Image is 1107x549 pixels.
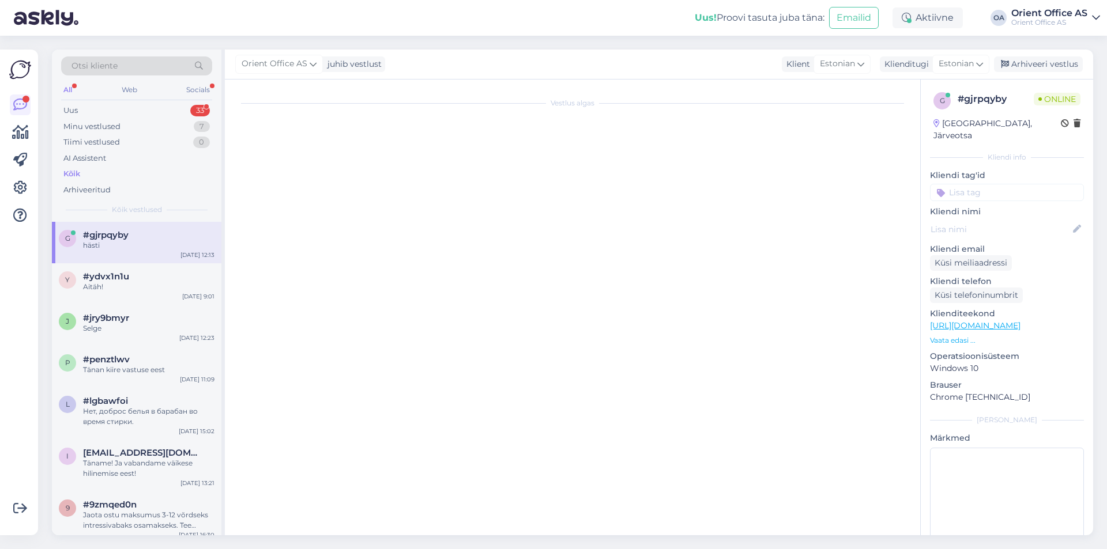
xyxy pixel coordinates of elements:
div: 0 [193,137,210,148]
span: #9zmqed0n [83,499,137,510]
span: Estonian [820,58,855,70]
div: Proovi tasuta juba täna: [695,11,824,25]
div: [DATE] 13:21 [180,479,214,487]
div: [DATE] 9:01 [182,292,214,301]
p: Märkmed [930,432,1084,444]
div: Jaota ostu maksumus 3-12 võrdseks intressivabaks osamakseks. Tee esimene makse järgmisel kuul ja ... [83,510,214,531]
div: Küsi meiliaadressi [930,255,1012,271]
input: Lisa nimi [931,223,1071,236]
span: Online [1034,93,1080,105]
b: Uus! [695,12,717,23]
div: [PERSON_NAME] [930,415,1084,425]
div: Vestlus algas [236,98,909,108]
span: #jry9bmyr [83,313,129,323]
div: [GEOGRAPHIC_DATA], Järveotsa [933,118,1061,142]
span: #gjrpqyby [83,230,129,240]
div: Minu vestlused [63,121,121,132]
div: [DATE] 15:02 [179,427,214,436]
div: Orient Office AS [1011,9,1087,18]
span: iljinaa@bk.ru [83,448,203,458]
span: Estonian [939,58,974,70]
div: hästi [83,240,214,251]
p: Windows 10 [930,362,1084,374]
p: Kliendi tag'id [930,169,1084,181]
input: Lisa tag [930,184,1084,201]
a: Orient Office ASOrient Office AS [1011,9,1100,27]
div: [DATE] 16:30 [179,531,214,539]
div: [DATE] 12:13 [180,251,214,259]
span: 9 [66,503,70,512]
div: Aitäh! [83,282,214,292]
div: Täname! Ja vabandame väikese hilinemise eest! [83,458,214,479]
span: #penztlwv [83,354,130,365]
div: 33 [190,105,210,116]
button: Emailid [829,7,879,29]
div: Klient [782,58,810,70]
div: Uus [63,105,78,116]
p: Chrome [TECHNICAL_ID] [930,391,1084,403]
p: Vaata edasi ... [930,335,1084,346]
span: g [940,96,945,105]
div: Klienditugi [880,58,929,70]
div: [DATE] 12:23 [179,334,214,342]
div: Selge [83,323,214,334]
p: Brauser [930,379,1084,391]
div: Нет, доброс белья в барабан во время стирки. [83,406,214,427]
div: OA [991,10,1007,26]
div: Web [119,82,140,97]
div: 7 [194,121,210,132]
p: Kliendi email [930,243,1084,255]
div: Tänan kiire vastuse eest [83,365,214,375]
img: Askly Logo [9,59,31,81]
div: Tiimi vestlused [63,137,120,148]
div: [DATE] 11:09 [180,375,214,384]
p: Kliendi telefon [930,275,1084,287]
div: Kliendi info [930,152,1084,162]
div: Aktiivne [893,7,963,28]
span: j [66,317,69,325]
span: #ydvx1n1u [83,271,129,282]
span: Orient Office AS [242,58,307,70]
p: Kliendi nimi [930,206,1084,218]
div: # gjrpqyby [958,92,1034,106]
span: Otsi kliente [71,60,118,72]
span: #lgbawfoi [83,396,128,406]
span: i [66,452,69,460]
div: Socials [184,82,212,97]
a: [URL][DOMAIN_NAME] [930,320,1021,331]
p: Operatsioonisüsteem [930,350,1084,362]
div: Arhiveeritud [63,184,111,196]
span: l [66,400,70,408]
div: AI Assistent [63,153,106,164]
div: Küsi telefoninumbrit [930,287,1023,303]
div: juhib vestlust [323,58,382,70]
span: g [65,234,70,243]
div: Kõik [63,168,80,180]
div: Arhiveeri vestlus [994,56,1083,72]
div: Orient Office AS [1011,18,1087,27]
div: All [61,82,74,97]
span: p [65,358,70,367]
span: y [65,275,70,284]
span: Kõik vestlused [112,205,162,215]
p: Klienditeekond [930,308,1084,320]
